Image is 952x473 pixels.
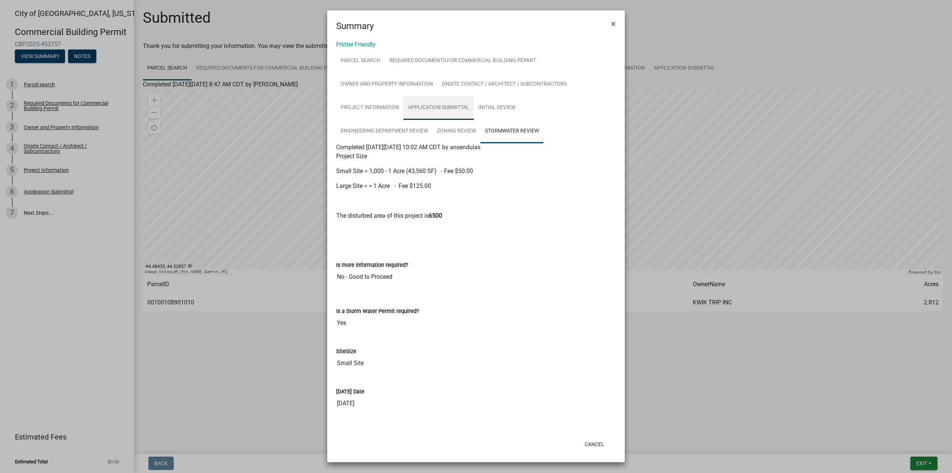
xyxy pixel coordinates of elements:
a: Onsite Contact / Architect / Subcontractors [437,73,571,96]
p: Large Site = > 1 Acre - Fee $125.00 [336,182,616,191]
a: Required Documents for Commercial Building Permit [385,49,540,73]
label: Is a Storm Water Permit required? [336,309,419,314]
label: Is more information required? [336,263,408,268]
button: Close [605,13,622,34]
p: The disturbed area of this project is [336,211,616,229]
span: Completed [DATE][DATE] 10:02 AM CDT by ansendulas [336,144,480,151]
p: Small Site = 1,000 - 1 Acre (43,560 SF) - Fee $50.00 [336,167,616,176]
label: [DATE] Date [336,389,364,394]
label: SiteSize [336,349,356,354]
a: Zoning Review [432,119,480,143]
span: × [611,19,616,29]
a: Application Submittal [403,96,474,120]
a: Project Information [336,96,403,120]
a: Owner and Property Information [336,73,437,96]
a: Initial Review [474,96,520,120]
a: Printer Friendly [336,41,376,48]
h4: Summary [336,19,374,33]
strong: 6500 [429,212,442,219]
a: Parcel search [336,49,385,73]
p: Project Size [336,152,616,161]
button: Cancel [579,438,610,451]
a: Stormwater Review [480,119,543,143]
a: Engineering Department Review [336,119,432,143]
